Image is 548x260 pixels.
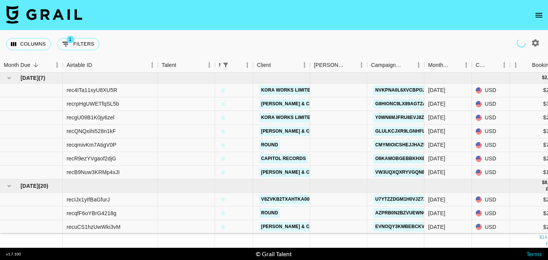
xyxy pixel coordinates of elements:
div: recqfF6oYBrG4218g [67,209,116,217]
div: USD [472,125,510,138]
a: o6kaMoBGebBKhXebAHGc [373,154,444,163]
a: u7YtZZDgm1h0vjz7Zw2h [373,195,438,204]
div: Campaign (Type) [371,58,402,73]
span: [DATE] [21,182,38,190]
div: Sep '25 [428,168,445,176]
a: G8HIOnC9lx89agTZauQa [373,99,438,109]
button: open drawer [531,8,546,23]
div: recR9ezYVgaof2djG [67,155,116,162]
a: aZpRb0n2BZvueWNoBj3Y [373,208,440,218]
div: © Grail Talent [256,250,292,258]
div: Sep '25 [428,141,445,149]
a: [PERSON_NAME] & Co LLC [259,168,325,177]
a: KORA WORKS LIMITED [259,113,315,122]
button: Menu [413,59,424,71]
span: ( 7 ) [38,74,45,82]
div: USD [472,97,510,111]
a: [PERSON_NAME] & Co LLC [259,222,325,231]
div: USD [472,138,510,152]
button: Sort [521,60,532,70]
div: Aug '25 [428,196,445,203]
div: Client [257,58,271,73]
button: Sort [402,60,413,70]
span: Refreshing users, talent, clients, campaigns, managers... [517,38,526,48]
div: $ [542,179,545,186]
div: recIJx1yIfBaGfurJ [67,196,110,203]
div: Currency [472,58,510,73]
button: Sort [488,60,499,70]
div: recrpHgUWETfqSL5b [67,100,119,108]
div: Client [253,58,310,73]
div: rec4ITa11xyU8XU5R [67,86,117,94]
div: 1 active filter [220,60,231,70]
div: recQNQxihi528n1kF [67,127,116,135]
a: Round [259,208,280,218]
button: Select columns [6,38,51,50]
div: Airtable ID [63,58,158,73]
div: USD [472,206,510,220]
div: recuCS1hzUwWki3vM [67,223,121,231]
div: Booker [310,58,367,73]
div: Month Due [428,58,450,73]
div: recqmivKm7AtigV0P [67,141,116,149]
div: Sep '25 [428,114,445,121]
div: Currency [476,58,488,73]
a: v8zVKb2TxAHtKa00hGcf [259,195,325,204]
a: Y0WN6MJFRU8evj8z9UEB [373,113,438,122]
div: Sep '25 [428,127,445,135]
div: Month Due [4,58,30,73]
button: Menu [460,59,472,71]
a: KORA WORKS LIMITED [259,86,315,95]
div: USD [472,166,510,179]
button: Show filters [57,38,99,50]
div: [PERSON_NAME] [314,58,345,73]
img: Grail Talent [6,5,82,24]
div: Aug '25 [428,223,445,231]
a: [PERSON_NAME] & Co LLC [259,99,325,109]
div: Month Due [424,58,472,73]
a: round [259,140,280,150]
button: Menu [356,59,367,71]
button: Sort [176,60,187,70]
div: v 1.7.100 [6,252,21,257]
div: Manager [215,58,253,73]
div: recB9Nuw3KRMp4xJI [67,168,120,176]
button: Sort [30,60,41,70]
div: USD [472,84,510,97]
div: Campaign (Type) [367,58,424,73]
a: Capitol Records [259,154,308,163]
a: NvkpnA0L6XvCbpOjGDUT [373,86,440,95]
div: USD [472,152,510,166]
button: Menu [499,59,510,71]
span: [DATE] [21,74,38,82]
div: Sep '25 [428,100,445,108]
div: USD [472,234,510,247]
button: hide children [4,181,14,191]
div: $ [542,75,545,81]
div: USD [472,220,510,234]
button: Show filters [220,60,231,70]
div: recgU09B1K0jy6zel [67,114,115,121]
button: Menu [242,59,253,71]
span: ( 20 ) [38,182,48,190]
div: Talent [162,58,176,73]
button: Menu [204,59,215,71]
div: Sep '25 [428,155,445,162]
a: GlulkCJXR9lGNHFlkziV [373,127,438,136]
div: Airtable ID [67,58,92,73]
button: hide children [4,73,14,83]
button: Sort [92,60,103,70]
div: $ [539,235,542,241]
button: Menu [147,59,158,71]
a: EvNOqy3KmbEbckV7UC8p [373,222,441,231]
div: Talent [158,58,215,73]
a: Vw3UQXQXrYVGqnEMAm4k [373,168,444,177]
div: Sep '25 [428,86,445,94]
div: Aug '25 [428,209,445,217]
a: [PERSON_NAME] & Co LLC [259,127,325,136]
button: Sort [345,60,356,70]
a: cmYmioiCsHEjJhAzU52b [373,140,437,150]
button: Menu [299,59,310,71]
button: Sort [450,60,460,70]
button: Sort [271,60,282,70]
